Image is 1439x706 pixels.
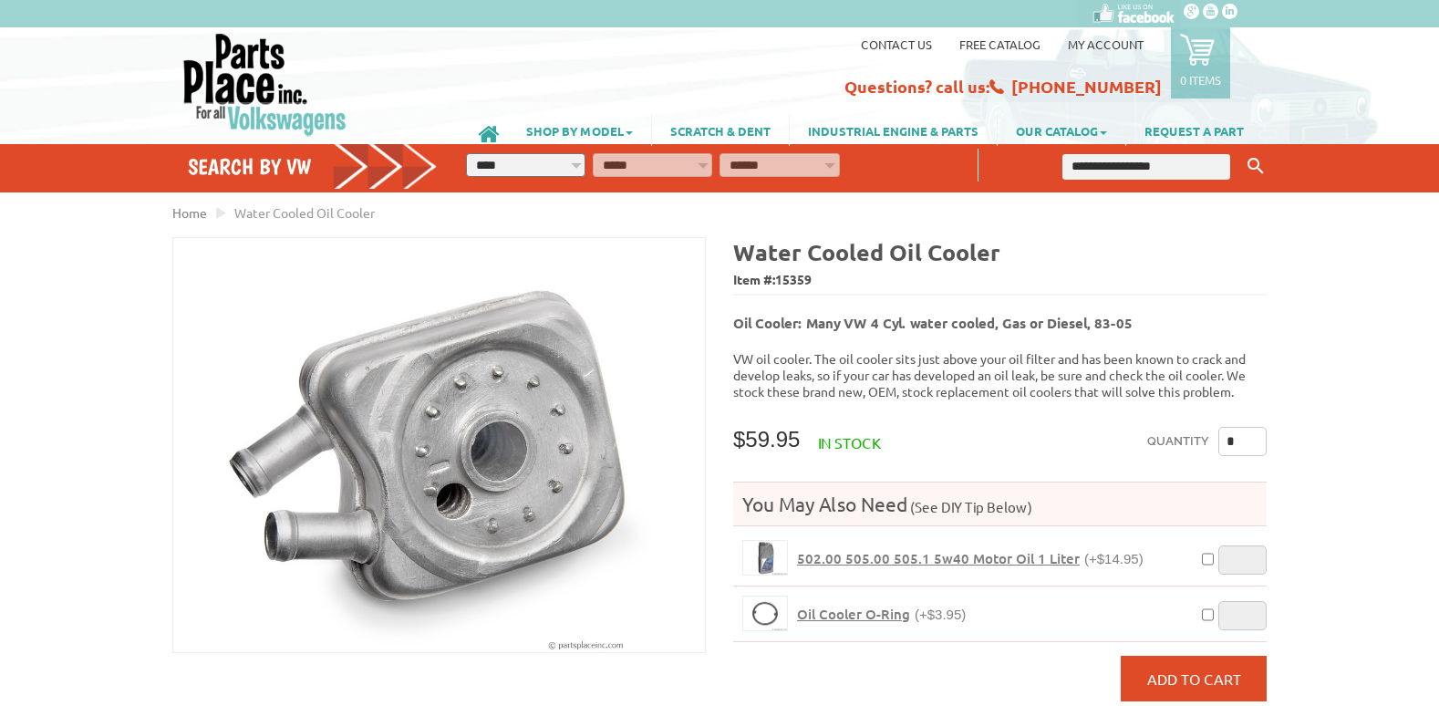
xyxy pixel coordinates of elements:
[1242,151,1269,182] button: Keyword Search
[797,550,1144,567] a: 502.00 505.00 505.1 5w40 Motor Oil 1 Liter(+$14.95)
[743,597,787,630] img: Oil Cooler O-Ring
[1121,656,1267,701] button: Add to Cart
[907,498,1032,515] span: (See DIY Tip Below)
[861,36,932,52] a: Contact us
[797,605,910,623] span: Oil Cooler O-Ring
[733,267,1267,294] span: Item #:
[181,32,348,137] img: Parts Place Inc!
[915,607,966,622] span: (+$3.95)
[234,204,375,221] span: Water Cooled Oil Cooler
[998,115,1125,146] a: OUR CATALOG
[742,540,788,576] a: 502.00 505.00 505.1 5w40 Motor Oil 1 Liter
[790,115,997,146] a: INDUSTRIAL ENGINE & PARTS
[1147,427,1209,456] label: Quantity
[743,541,787,575] img: 502.00 505.00 505.1 5w40 Motor Oil 1 Liter
[188,153,438,180] h4: Search by VW
[1068,36,1144,52] a: My Account
[797,549,1080,567] span: 502.00 505.00 505.1 5w40 Motor Oil 1 Liter
[959,36,1040,52] a: Free Catalog
[733,314,1133,332] b: Oil Cooler: Many VW 4 Cyl. water cooled, Gas or Diesel, 83-05
[797,606,966,623] a: Oil Cooler O-Ring(+$3.95)
[508,115,651,146] a: SHOP BY MODEL
[173,238,705,652] img: Water Cooled Oil Cooler
[652,115,789,146] a: SCRATCH & DENT
[818,433,881,452] span: In stock
[742,596,788,631] a: Oil Cooler O-Ring
[1171,27,1230,99] a: 0 items
[172,204,207,221] a: Home
[775,271,812,287] span: 15359
[1084,551,1144,566] span: (+$14.95)
[733,237,1000,266] b: Water Cooled Oil Cooler
[1180,72,1221,88] p: 0 items
[1147,670,1241,688] span: Add to Cart
[733,350,1267,400] p: VW oil cooler. The oil cooler sits just above your oil filter and has been known to crack and dev...
[1126,115,1262,146] a: REQUEST A PART
[733,427,800,452] span: $59.95
[733,492,1267,516] h4: You May Also Need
